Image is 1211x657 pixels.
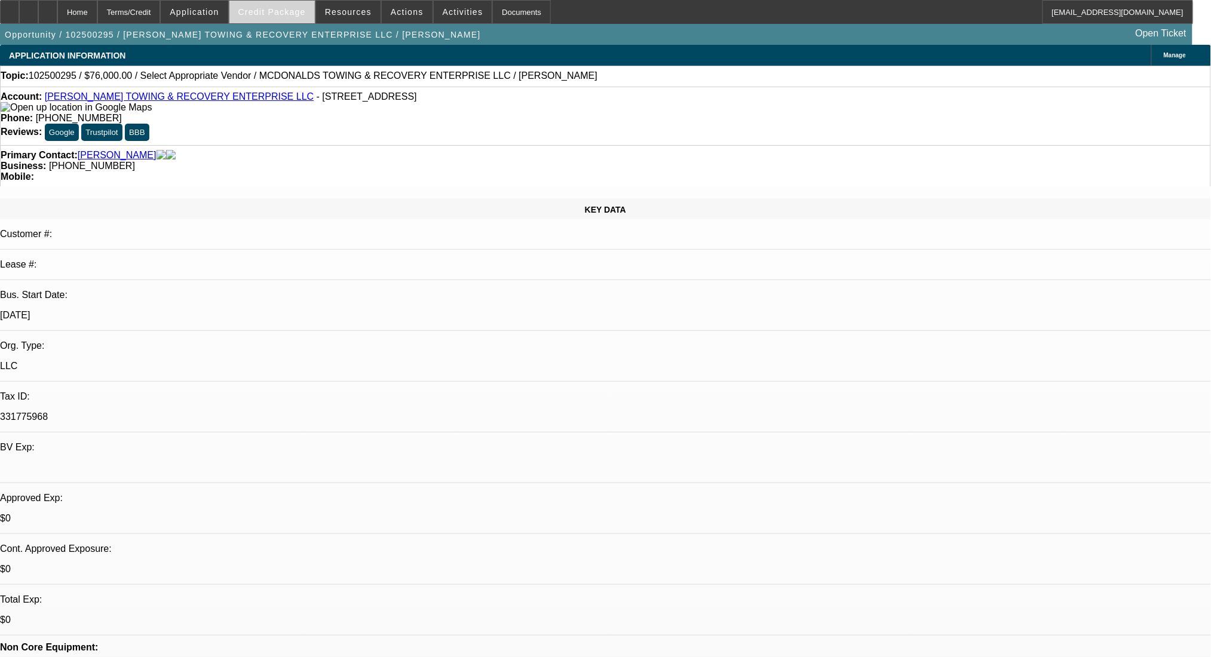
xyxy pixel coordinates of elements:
[9,51,125,60] span: APPLICATION INFORMATION
[1,127,42,137] strong: Reviews:
[434,1,492,23] button: Activities
[229,1,315,23] button: Credit Package
[1,102,152,113] img: Open up location in Google Maps
[1,91,42,102] strong: Account:
[1,102,152,112] a: View Google Maps
[78,150,157,161] a: [PERSON_NAME]
[238,7,306,17] span: Credit Package
[382,1,433,23] button: Actions
[170,7,219,17] span: Application
[45,124,79,141] button: Google
[1,161,46,171] strong: Business:
[1,150,78,161] strong: Primary Contact:
[1,113,33,123] strong: Phone:
[125,124,149,141] button: BBB
[317,91,417,102] span: - [STREET_ADDRESS]
[1,171,34,182] strong: Mobile:
[316,1,381,23] button: Resources
[585,205,626,214] span: KEY DATA
[29,70,597,81] span: 102500295 / $76,000.00 / Select Appropriate Vendor / MCDONALDS TOWING & RECOVERY ENTERPRISE LLC /...
[49,161,135,171] span: [PHONE_NUMBER]
[161,1,228,23] button: Application
[5,30,481,39] span: Opportunity / 102500295 / [PERSON_NAME] TOWING & RECOVERY ENTERPRISE LLC / [PERSON_NAME]
[443,7,483,17] span: Activities
[1,70,29,81] strong: Topic:
[81,124,122,141] button: Trustpilot
[45,91,314,102] a: [PERSON_NAME] TOWING & RECOVERY ENTERPRISE LLC
[36,113,122,123] span: [PHONE_NUMBER]
[157,150,166,161] img: facebook-icon.png
[1131,23,1191,44] a: Open Ticket
[166,150,176,161] img: linkedin-icon.png
[1164,52,1186,59] span: Manage
[391,7,424,17] span: Actions
[325,7,372,17] span: Resources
